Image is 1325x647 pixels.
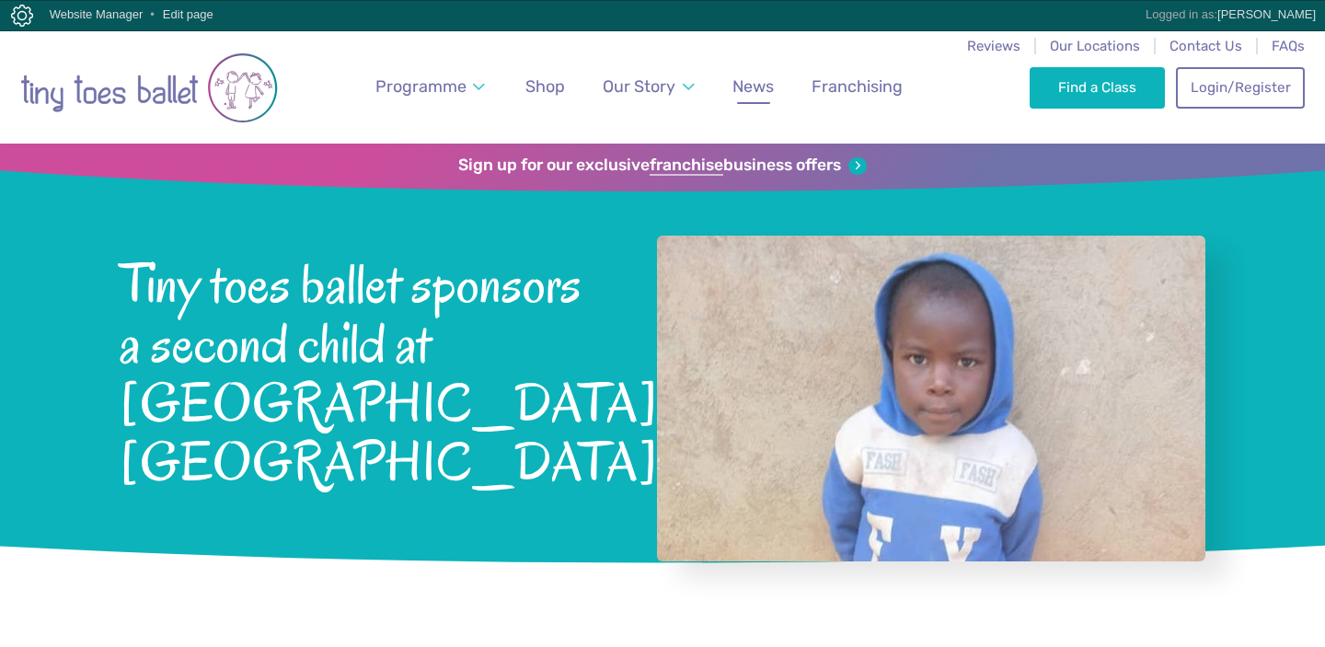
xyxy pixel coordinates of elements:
a: Franchising [803,66,911,108]
a: Find a Class [1030,67,1165,108]
a: Sign up for our exclusivefranchisebusiness offers [458,156,866,176]
a: Shop [517,66,573,108]
span: Franchising [812,76,903,96]
span: Our Story [603,76,675,96]
img: tiny toes ballet [20,41,278,134]
span: Programme [375,76,467,96]
a: Login/Register [1176,67,1305,108]
span: Tiny toes ballet sponsors a second child at [GEOGRAPHIC_DATA] [GEOGRAPHIC_DATA] [120,249,608,493]
strong: franchise [650,156,723,176]
a: Go to home page [20,29,278,144]
a: Reviews [967,38,1020,54]
a: News [724,66,782,108]
span: News [732,76,774,96]
a: Programme [367,66,494,108]
a: FAQs [1272,38,1305,54]
span: Shop [525,76,565,96]
a: Our Locations [1050,38,1140,54]
a: Our Story [594,66,703,108]
a: Contact Us [1169,38,1242,54]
